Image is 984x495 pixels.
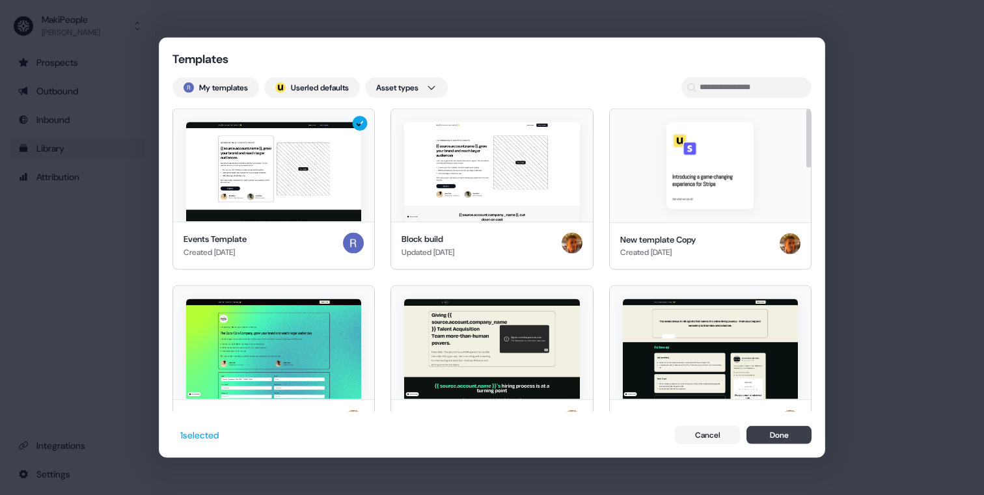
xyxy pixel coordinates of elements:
[186,299,361,399] img: Maki Webinar
[402,410,480,423] div: Awareness template
[562,410,582,431] img: Vincent
[780,233,800,254] img: Vincent
[184,233,247,246] div: Events Template
[609,286,812,448] button: Sales templateSales templateVincent
[746,426,812,444] button: Done
[666,122,754,209] img: New template Copy
[620,246,696,259] div: Created [DATE]
[623,299,798,399] img: Sales template
[402,246,454,259] div: Updated [DATE]
[172,108,375,270] button: Events TemplateEvents TemplateCreated [DATE]Ruben
[184,246,247,259] div: Created [DATE]
[780,410,800,431] img: Vincent
[562,233,582,254] img: Vincent
[172,77,259,98] button: My templates
[365,77,448,98] button: Asset types
[390,108,593,270] button: Block buildBlock buildUpdated [DATE]Vincent
[172,51,303,66] div: Templates
[275,82,286,92] div: ;
[264,77,360,98] button: userled logo;Userled defaults
[404,122,579,222] img: Block build
[343,410,364,431] img: Vincent
[275,82,286,92] img: userled logo
[172,286,375,448] button: Maki Webinar[PERSON_NAME] WebinarVincent
[184,410,283,423] div: [PERSON_NAME] Webinar
[184,82,194,92] img: Ruben
[620,233,696,246] div: New template Copy
[343,233,364,254] img: Ruben
[172,425,226,446] button: 1selected
[675,426,740,444] button: Cancel
[390,286,593,448] button: Awareness templateAwareness templateVincent
[180,429,219,442] div: 1 selected
[609,108,812,270] button: New template CopyNew template CopyCreated [DATE]Vincent
[620,410,677,423] div: Sales template
[404,299,579,399] img: Awareness template
[186,122,361,222] img: Events Template
[402,233,454,246] div: Block build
